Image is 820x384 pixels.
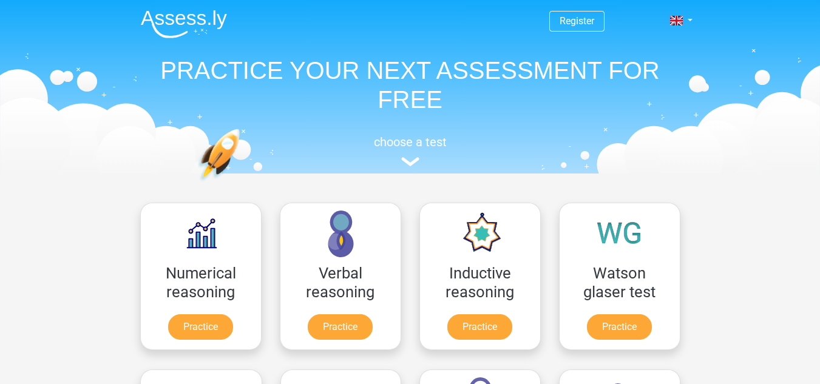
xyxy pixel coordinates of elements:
[131,135,690,149] h5: choose a test
[131,56,690,114] h1: PRACTICE YOUR NEXT ASSESSMENT FOR FREE
[168,314,233,340] a: Practice
[308,314,373,340] a: Practice
[447,314,512,340] a: Practice
[587,314,652,340] a: Practice
[560,15,594,27] a: Register
[131,135,690,167] a: choose a test
[198,129,287,238] img: practice
[141,10,227,38] img: Assessly
[401,157,419,166] img: assessment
